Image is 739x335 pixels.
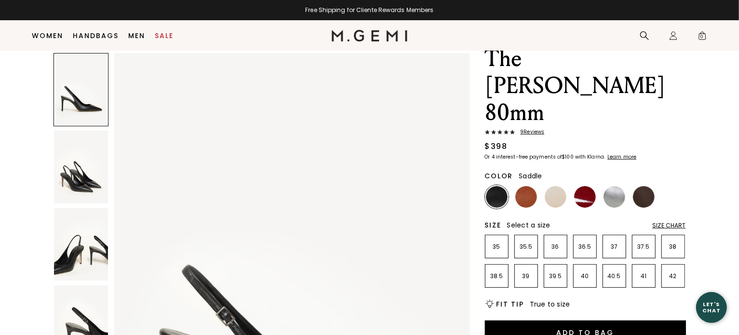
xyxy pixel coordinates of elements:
[603,272,626,280] p: 40.5
[129,32,146,40] a: Men
[507,220,551,230] span: Select a size
[515,129,545,135] span: 9 Review s
[73,32,119,40] a: Handbags
[696,301,727,313] div: Let's Chat
[603,243,626,251] p: 37
[575,153,606,161] klarna-placement-style-body: with Klarna
[544,243,567,251] p: 36
[653,222,686,229] div: Size Chart
[574,186,596,208] img: Ruby Red Patent
[485,172,513,180] h2: Color
[485,221,501,229] h2: Size
[604,186,625,208] img: Gunmetal
[54,208,108,281] img: The Valeria 80mm
[32,32,64,40] a: Women
[485,141,508,152] div: $398
[632,243,655,251] p: 37.5
[485,272,508,280] p: 38.5
[607,153,636,161] klarna-placement-style-cta: Learn more
[486,186,508,208] img: Black
[485,129,686,137] a: 9Reviews
[544,272,567,280] p: 39.5
[633,186,655,208] img: Chocolate
[515,186,537,208] img: Saddle
[515,272,537,280] p: 39
[485,243,508,251] p: 35
[515,243,537,251] p: 35.5
[574,243,596,251] p: 36.5
[530,299,570,309] span: True to size
[662,243,685,251] p: 38
[519,171,542,181] span: Saddle
[698,33,707,42] span: 0
[485,45,686,126] h1: The [PERSON_NAME] 80mm
[574,272,596,280] p: 40
[485,153,562,161] klarna-placement-style-body: Or 4 interest-free payments of
[332,30,407,41] img: M.Gemi
[632,272,655,280] p: 41
[54,131,108,203] img: The Valeria 80mm
[545,186,566,208] img: Ecru
[662,272,685,280] p: 42
[497,300,524,308] h2: Fit Tip
[155,32,174,40] a: Sale
[606,154,636,160] a: Learn more
[562,153,574,161] klarna-placement-style-amount: $100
